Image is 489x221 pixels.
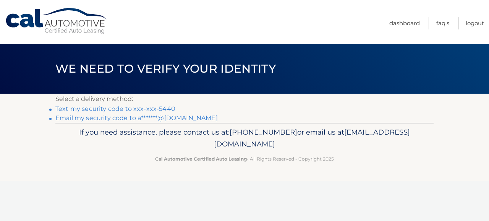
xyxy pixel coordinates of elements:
a: Email my security code to a*******@[DOMAIN_NAME] [55,114,218,122]
strong: Cal Automotive Certified Auto Leasing [155,156,247,162]
span: [PHONE_NUMBER] [230,128,297,136]
a: Text my security code to xxx-xxx-5440 [55,105,175,112]
a: FAQ's [436,17,449,29]
p: - All Rights Reserved - Copyright 2025 [60,155,429,163]
p: Select a delivery method: [55,94,434,104]
p: If you need assistance, please contact us at: or email us at [60,126,429,151]
a: Cal Automotive [5,8,108,35]
a: Logout [466,17,484,29]
span: We need to verify your identity [55,62,276,76]
a: Dashboard [389,17,420,29]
